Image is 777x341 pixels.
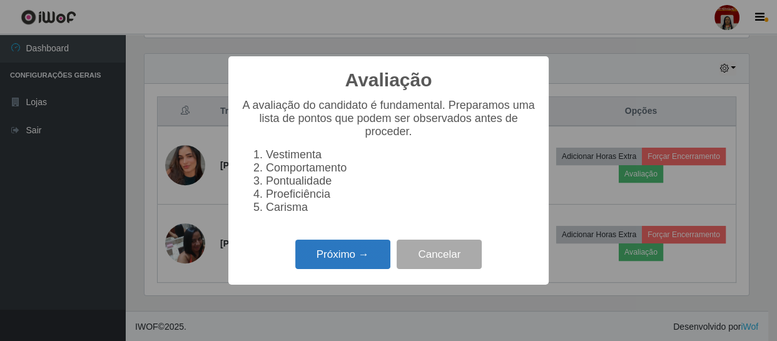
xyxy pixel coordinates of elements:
button: Cancelar [397,240,482,269]
h2: Avaliação [345,69,432,91]
li: Vestimenta [266,148,536,161]
p: A avaliação do candidato é fundamental. Preparamos uma lista de pontos que podem ser observados a... [241,99,536,138]
li: Carisma [266,201,536,214]
li: Proeficiência [266,188,536,201]
button: Próximo → [295,240,390,269]
li: Pontualidade [266,175,536,188]
li: Comportamento [266,161,536,175]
